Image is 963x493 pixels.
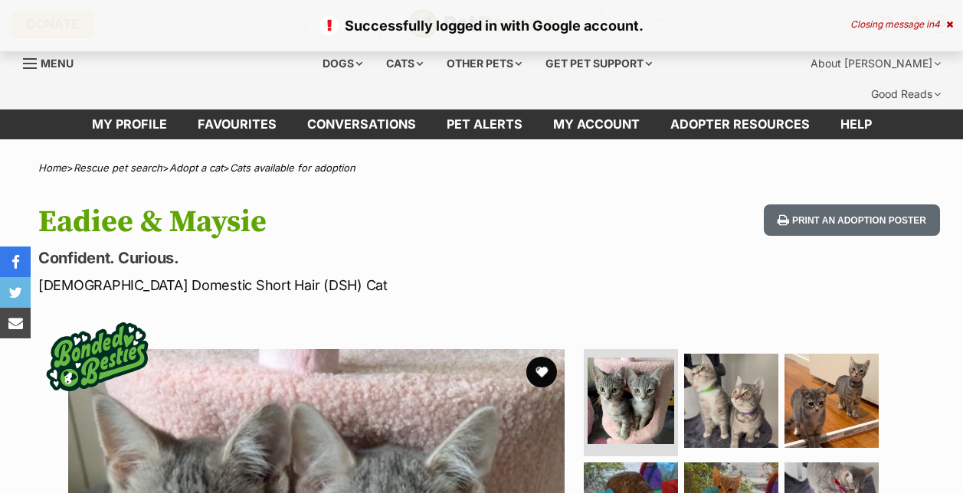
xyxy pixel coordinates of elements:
span: 4 [934,18,940,30]
a: Pet alerts [431,109,538,139]
a: conversations [292,109,431,139]
a: My account [538,109,655,139]
a: Adopter resources [655,109,825,139]
button: Print an adoption poster [764,204,940,236]
div: Closing message in [850,19,953,30]
div: Dogs [312,48,373,79]
p: [DEMOGRAPHIC_DATA] Domestic Short Hair (DSH) Cat [38,275,588,295]
a: Help [825,109,887,139]
div: Get pet support [535,48,663,79]
div: Cats [375,48,434,79]
p: Successfully logged in with Google account. [15,15,948,36]
p: Confident. Curious. [38,247,588,269]
a: Cats available for adoption [230,162,355,174]
a: Favourites [182,109,292,139]
img: Photo of Eadiee & Maysie [784,354,879,448]
a: Menu [23,48,84,76]
h1: Eadiee & Maysie [38,204,588,240]
div: Other pets [436,48,532,79]
span: Menu [41,57,74,70]
img: Photo of Eadiee & Maysie [684,354,778,448]
img: bonded besties [36,295,159,418]
a: Adopt a cat [169,162,223,174]
a: Rescue pet search [74,162,162,174]
div: About [PERSON_NAME] [800,48,952,79]
img: Photo of Eadiee & Maysie [588,358,674,444]
a: My profile [77,109,182,139]
a: Home [38,162,67,174]
button: favourite [526,357,557,387]
div: Good Reads [860,79,952,109]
